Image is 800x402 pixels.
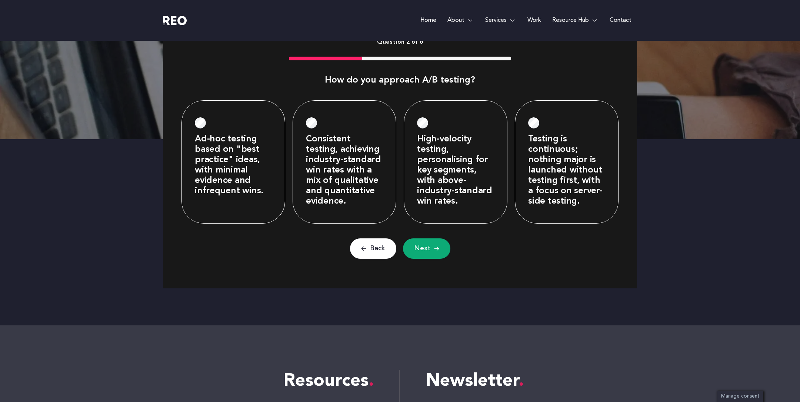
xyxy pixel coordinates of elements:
span: Newsletter [426,372,524,390]
span: Manage consent [721,394,759,399]
span: Resources [284,372,374,390]
p: Step of [181,37,619,47]
label: Consistent testing, achieving industry-standard win rates with a mix of qualitative and quantitat... [306,134,383,207]
button: arrow-left-iconBack [350,238,396,259]
span: Back [370,244,385,253]
label: Testing is continuous; nothing major is launched without testing first, with a focus on server-si... [528,134,605,207]
legend: How do you approach A/B testing? [325,75,475,86]
button: Nextarrow-right-icon [403,238,450,259]
label: Ad-hoc testing based on "best practice" ideas, with minimal evidence and infrequent wins. [195,134,272,196]
label: High-velocity testing, personalising for key segments, with above-industry-standard win rates. [417,134,494,207]
span: 6 [420,39,423,45]
span: Next [414,244,430,253]
span: 2 [406,39,418,45]
img: arrow-left-icon [361,246,366,252]
img: arrow-right-icon [434,246,439,252]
